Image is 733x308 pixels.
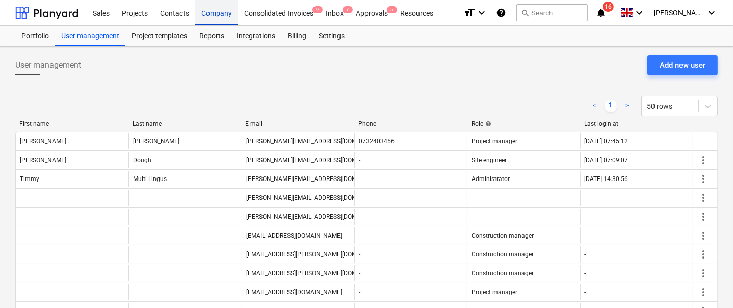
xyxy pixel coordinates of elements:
[521,9,529,17] span: search
[358,120,463,127] div: Phone
[230,26,281,46] a: Integrations
[603,2,614,12] span: 16
[516,4,588,21] button: Search
[496,7,506,19] i: Knowledge base
[246,194,388,201] div: [PERSON_NAME][EMAIL_ADDRESS][DOMAIN_NAME]
[697,154,710,166] span: more_vert
[133,120,238,127] div: Last name
[19,120,124,127] div: First name
[585,175,629,183] div: [DATE] 14:30:56
[20,175,39,183] div: Timmy
[605,100,617,112] a: Page 1 is your current page
[472,157,507,164] span: Site engineer
[633,7,645,19] i: keyboard_arrow_down
[246,157,388,164] div: [PERSON_NAME][EMAIL_ADDRESS][DOMAIN_NAME]
[20,157,66,164] div: [PERSON_NAME]
[343,6,353,13] span: 7
[585,232,586,239] div: -
[472,232,534,239] span: Construction manager
[55,26,125,46] a: User management
[483,121,491,127] span: help
[125,26,193,46] a: Project templates
[463,7,476,19] i: format_size
[472,251,534,258] span: Construction manager
[585,289,586,296] div: -
[660,59,705,72] div: Add new user
[359,138,395,145] div: 0732403456
[585,138,629,145] div: [DATE] 07:45:12
[359,289,360,296] div: -
[133,157,151,164] div: Dough
[246,251,388,258] div: [EMAIL_ADDRESS][PERSON_NAME][DOMAIN_NAME]
[476,7,488,19] i: keyboard_arrow_down
[312,26,351,46] a: Settings
[621,100,633,112] a: Next page
[585,157,629,164] div: [DATE] 07:09:07
[472,270,534,277] span: Construction manager
[359,251,360,258] div: -
[697,248,710,261] span: more_vert
[588,100,600,112] a: Previous page
[585,213,586,220] div: -
[359,232,360,239] div: -
[584,120,689,127] div: Last login at
[15,26,55,46] a: Portfolio
[359,213,360,220] div: -
[387,6,397,13] span: 5
[246,232,342,239] div: [EMAIL_ADDRESS][DOMAIN_NAME]
[193,26,230,46] a: Reports
[15,59,81,71] span: User management
[245,120,350,127] div: E-mail
[472,175,510,183] span: Administrator
[647,55,718,75] button: Add new user
[472,194,473,201] span: -
[246,213,388,220] div: [PERSON_NAME][EMAIL_ADDRESS][DOMAIN_NAME]
[246,289,342,296] div: [EMAIL_ADDRESS][DOMAIN_NAME]
[697,229,710,242] span: more_vert
[246,175,388,183] div: [PERSON_NAME][EMAIL_ADDRESS][DOMAIN_NAME]
[359,175,360,183] div: -
[697,211,710,223] span: more_vert
[682,259,733,308] iframe: Chat Widget
[472,213,473,220] span: -
[697,173,710,185] span: more_vert
[705,7,718,19] i: keyboard_arrow_down
[596,7,606,19] i: notifications
[653,9,704,17] span: [PERSON_NAME]
[246,270,388,277] div: [EMAIL_ADDRESS][PERSON_NAME][DOMAIN_NAME]
[246,138,388,145] div: [PERSON_NAME][EMAIL_ADDRESS][DOMAIN_NAME]
[312,6,323,13] span: 9
[281,26,312,46] a: Billing
[133,175,167,183] div: Multi-Lingus
[472,289,517,296] span: Project manager
[359,157,360,164] div: -
[697,192,710,204] span: more_vert
[585,270,586,277] div: -
[585,194,586,201] div: -
[359,270,360,277] div: -
[585,251,586,258] div: -
[472,138,517,145] span: Project manager
[472,120,577,127] div: Role
[359,194,360,201] div: -
[133,138,179,145] div: [PERSON_NAME]
[20,138,66,145] div: [PERSON_NAME]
